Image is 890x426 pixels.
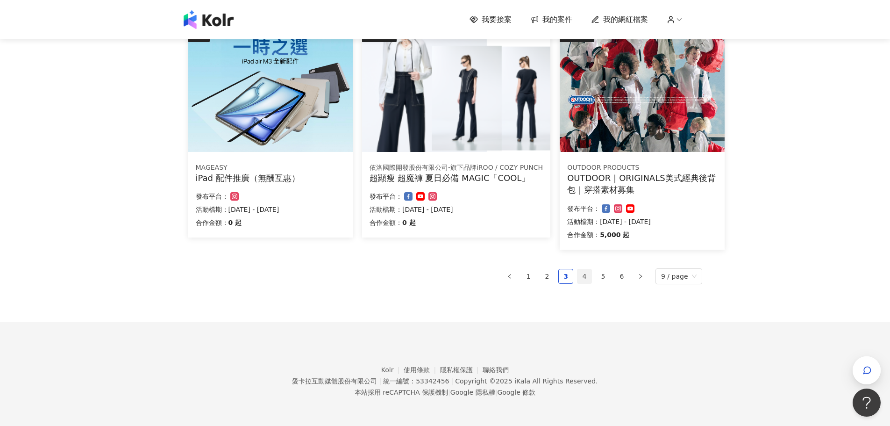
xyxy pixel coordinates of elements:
[577,269,592,284] li: 4
[188,28,353,152] img: iPad 全系列配件
[614,269,629,284] li: 6
[381,366,404,374] a: Kolr
[362,28,550,152] img: ONE TONE彩虹衣
[567,229,600,240] p: 合作金額：
[196,191,228,202] p: 發布平台：
[370,217,402,228] p: 合作金額：
[455,377,598,385] div: Copyright © 2025 All Rights Reserved.
[521,269,535,283] a: 1
[540,269,554,283] a: 2
[355,387,535,398] span: 本站採用 reCAPTCHA 保護機制
[521,269,536,284] li: 1
[379,377,381,385] span: |
[655,268,702,284] div: Page Size
[196,204,345,215] p: 活動檔期：[DATE] - [DATE]
[440,366,483,374] a: 隱私權保護
[567,163,717,173] div: OUTDOOR PRODUCTS
[633,269,648,284] li: Next Page
[661,269,697,284] span: 9 / page
[451,377,453,385] span: |
[383,377,449,385] div: 統一編號：53342456
[402,217,416,228] p: 0 起
[470,14,512,25] a: 我要接案
[540,269,555,284] li: 2
[558,269,573,284] li: 3
[559,269,573,283] a: 3
[567,172,717,195] div: OUTDOOR｜ORIGINALS美式經典後背包｜穿搭素材募集
[404,366,440,374] a: 使用條款
[638,274,643,279] span: right
[502,269,517,284] button: left
[530,14,572,25] a: 我的案件
[370,204,543,215] p: 活動檔期：[DATE] - [DATE]
[567,203,600,214] p: 發布平台：
[615,269,629,283] a: 6
[370,172,543,184] div: 超顯瘦 超魔褲 夏日必備 MAGIC「COOL」
[853,389,881,417] iframe: Help Scout Beacon - Open
[542,14,572,25] span: 我的案件
[196,172,345,184] div: iPad 配件推廣（無酬互惠）
[448,389,450,396] span: |
[292,377,377,385] div: 愛卡拉互動媒體股份有限公司
[596,269,611,284] li: 5
[370,163,543,173] div: 依洛國際開發股份有限公司-旗下品牌iROO / COZY PUNCH
[577,269,591,283] a: 4
[596,269,610,283] a: 5
[603,14,648,25] span: 我的網紅檔案
[184,10,234,29] img: logo
[502,269,517,284] li: Previous Page
[514,377,530,385] a: iKala
[196,163,345,173] div: MAGEASY
[591,14,648,25] a: 我的網紅檔案
[482,14,512,25] span: 我要接案
[196,217,228,228] p: 合作金額：
[567,216,717,227] p: 活動檔期：[DATE] - [DATE]
[507,274,513,279] span: left
[450,389,495,396] a: Google 隱私權
[600,229,629,240] p: 5,000 起
[495,389,498,396] span: |
[560,28,724,152] img: 【OUTDOOR】ORIGINALS美式經典後背包M
[633,269,648,284] button: right
[497,389,535,396] a: Google 條款
[228,217,242,228] p: 0 起
[483,366,509,374] a: 聯絡我們
[370,191,402,202] p: 發布平台：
